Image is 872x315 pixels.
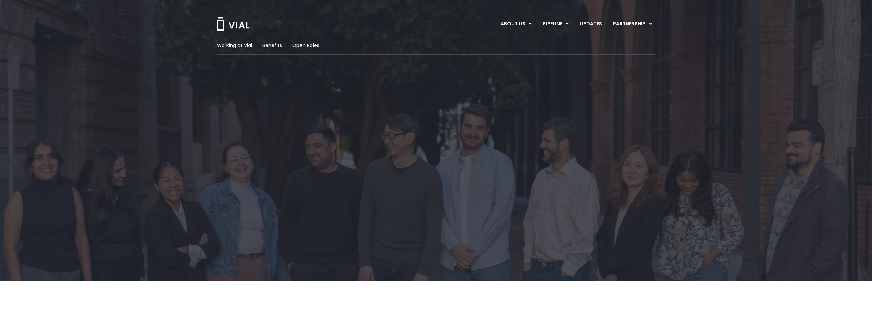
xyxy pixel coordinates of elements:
[574,18,607,30] a: UPDATES
[216,17,250,31] img: Vial Logo
[607,18,658,30] a: PARTNERSHIPMenu Toggle
[292,42,319,49] a: Open Roles
[537,18,574,30] a: PIPELINEMenu Toggle
[495,18,537,30] a: ABOUT USMenu Toggle
[217,42,252,49] a: Working at Vial
[262,42,282,49] a: Benefits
